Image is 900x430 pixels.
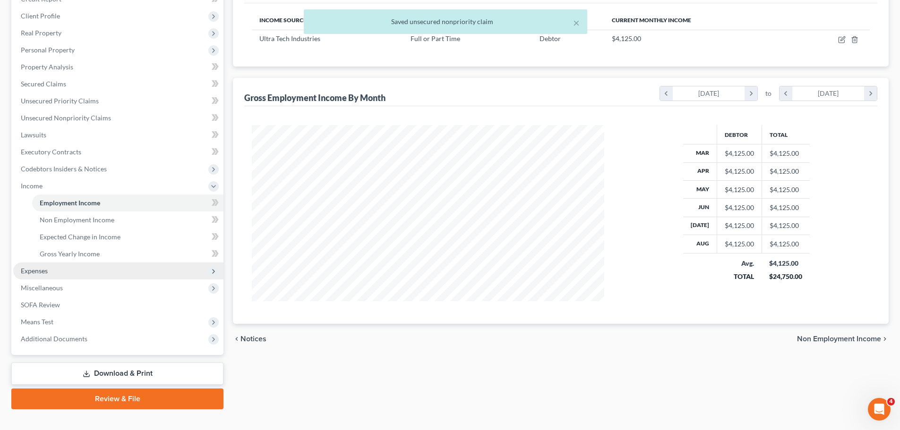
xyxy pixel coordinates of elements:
[244,92,386,103] div: Gross Employment Income By Month
[683,162,717,180] th: Apr
[32,245,223,262] a: Gross Yearly Income
[21,335,87,343] span: Additional Documents
[13,93,223,110] a: Unsecured Priority Claims
[13,76,223,93] a: Secured Claims
[21,301,60,309] span: SOFA Review
[21,131,46,139] span: Lawsuits
[673,86,745,101] div: [DATE]
[21,97,99,105] span: Unsecured Priority Claims
[725,221,754,230] div: $4,125.00
[683,217,717,235] th: [DATE]
[683,235,717,253] th: Aug
[21,284,63,292] span: Miscellaneous
[725,203,754,212] div: $4,125.00
[32,194,223,211] a: Employment Income
[762,180,810,198] td: $4,125.00
[21,46,75,54] span: Personal Property
[13,59,223,76] a: Property Analysis
[868,398,891,421] iframe: Intercom live chat
[21,114,111,122] span: Unsecured Nonpriority Claims
[11,363,223,385] a: Download & Print
[769,272,802,281] div: $24,750.00
[797,335,881,343] span: Non Employment Income
[724,259,754,268] div: Avg.
[40,250,100,258] span: Gross Yearly Income
[762,199,810,217] td: $4,125.00
[40,233,120,241] span: Expected Change in Income
[762,144,810,162] td: $4,125.00
[240,335,266,343] span: Notices
[769,259,802,268] div: $4,125.00
[11,388,223,409] a: Review & File
[762,125,810,144] th: Total
[725,149,754,158] div: $4,125.00
[792,86,865,101] div: [DATE]
[21,182,43,190] span: Income
[717,125,762,144] th: Debtor
[13,126,223,143] a: Lawsuits
[762,235,810,253] td: $4,125.00
[683,199,717,217] th: Jun
[21,165,107,173] span: Codebtors Insiders & Notices
[32,228,223,245] a: Expected Change in Income
[21,80,66,88] span: Secured Claims
[233,335,240,343] i: chevron_left
[233,335,266,343] button: chevron_left Notices
[881,335,889,343] i: chevron_right
[13,143,223,160] a: Executory Contracts
[724,272,754,281] div: TOTAL
[40,199,100,207] span: Employment Income
[683,180,717,198] th: May
[21,318,53,326] span: Means Test
[311,17,580,26] div: Saved unsecured nonpriority claim
[13,296,223,313] a: SOFA Review
[864,86,877,101] i: chevron_right
[683,144,717,162] th: Mar
[32,211,223,228] a: Non Employment Income
[725,185,754,194] div: $4,125.00
[780,86,792,101] i: chevron_left
[725,239,754,249] div: $4,125.00
[40,216,114,224] span: Non Employment Income
[887,398,895,405] span: 4
[797,335,889,343] button: Non Employment Income chevron_right
[765,89,771,98] span: to
[573,17,580,28] button: ×
[762,162,810,180] td: $4,125.00
[762,217,810,235] td: $4,125.00
[745,86,757,101] i: chevron_right
[21,148,81,156] span: Executory Contracts
[21,267,48,275] span: Expenses
[21,63,73,71] span: Property Analysis
[660,86,673,101] i: chevron_left
[13,110,223,126] a: Unsecured Nonpriority Claims
[725,167,754,176] div: $4,125.00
